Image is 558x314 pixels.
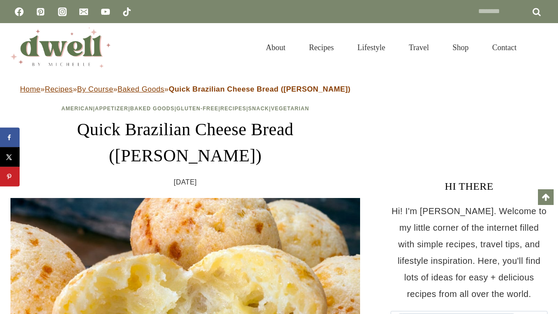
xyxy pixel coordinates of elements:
span: » » » » [20,85,350,93]
a: Travel [397,32,441,63]
time: [DATE] [174,176,197,189]
a: YouTube [97,3,114,20]
a: By Course [77,85,113,93]
a: Snack [248,106,269,112]
a: Scroll to top [538,189,554,205]
a: Facebook [10,3,28,20]
a: Appetizer [95,106,128,112]
a: Recipes [45,85,73,93]
strong: Quick Brazilian Cheese Bread ([PERSON_NAME]) [169,85,350,93]
a: American [61,106,93,112]
a: Vegetarian [271,106,309,112]
a: Baked Goods [130,106,175,112]
a: Instagram [54,3,71,20]
img: DWELL by michelle [10,27,111,68]
a: Recipes [297,32,346,63]
h1: Quick Brazilian Cheese Bread ([PERSON_NAME]) [10,116,360,169]
a: Home [20,85,41,93]
h3: HI THERE [391,178,548,194]
span: | | | | | | [61,106,309,112]
a: Contact [480,32,528,63]
a: TikTok [118,3,136,20]
a: Shop [441,32,480,63]
a: Gluten-Free [177,106,218,112]
a: Baked Goods [118,85,164,93]
a: Email [75,3,92,20]
a: Recipes [220,106,246,112]
p: Hi! I'm [PERSON_NAME]. Welcome to my little corner of the internet filled with simple recipes, tr... [391,203,548,302]
a: About [254,32,297,63]
a: Pinterest [32,3,49,20]
a: Lifestyle [346,32,397,63]
button: View Search Form [533,40,548,55]
nav: Primary Navigation [254,32,528,63]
